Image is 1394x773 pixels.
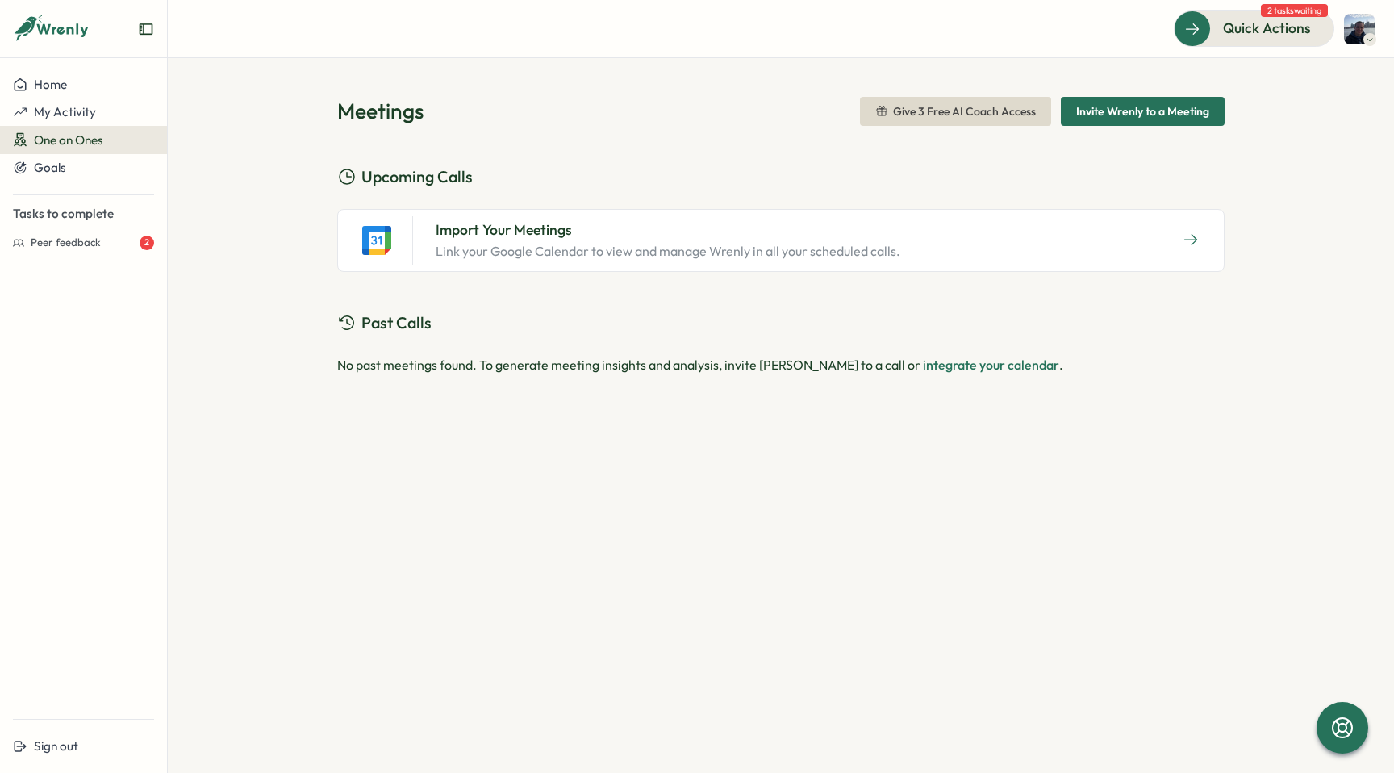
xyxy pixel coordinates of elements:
button: Invite Wrenly to a Meeting [1061,97,1225,126]
button: Expand sidebar [138,21,154,37]
span: My Activity [34,104,96,119]
p: Tasks to complete [13,205,154,223]
span: Peer feedback [31,236,101,250]
span: Invite Wrenly to a Meeting [1076,98,1209,125]
div: 2 [140,236,154,250]
h3: Import Your Meetings [436,219,900,240]
span: Past Calls [361,311,432,336]
img: Jeffrey Cave [1344,14,1375,44]
span: Upcoming Calls [361,165,473,190]
h1: Meetings [337,97,424,125]
div: No past meetings found. To generate meeting insights and analysis, invite [PERSON_NAME] to a call... [337,355,1225,375]
span: Home [34,77,67,92]
p: Link your Google Calendar to view and manage Wrenly in all your scheduled calls. [436,241,900,261]
button: Give 3 Free AI Coach Access [860,97,1051,126]
span: Goals [34,160,66,175]
button: Quick Actions [1174,10,1334,46]
span: Quick Actions [1223,18,1311,39]
span: One on Ones [34,132,103,148]
span: Sign out [34,738,78,754]
span: 2 tasks waiting [1261,4,1328,17]
a: integrate your calendar [923,357,1059,373]
span: Give 3 Free AI Coach Access [893,106,1036,117]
